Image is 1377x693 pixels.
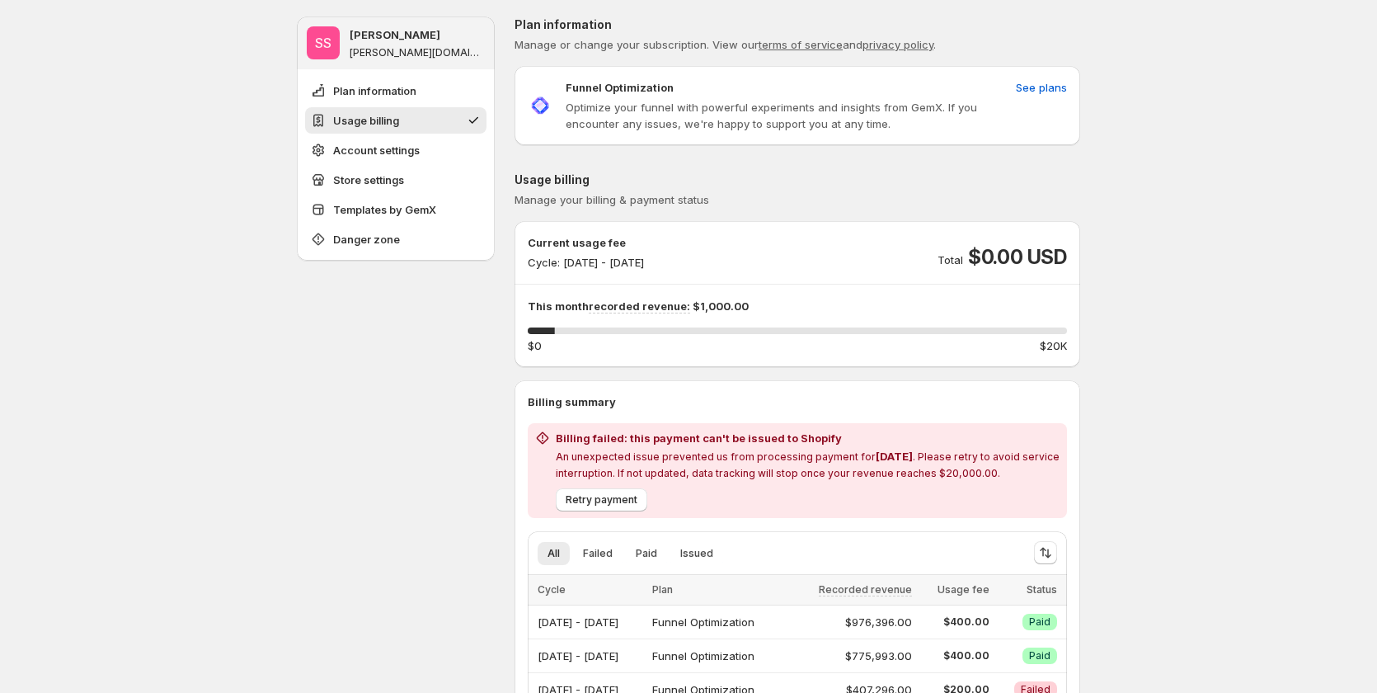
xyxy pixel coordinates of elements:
[305,167,486,193] button: Store settings
[876,450,913,463] span: [DATE]
[566,493,637,507] span: Retry payment
[938,252,963,268] p: Total
[515,193,709,206] span: Manage your billing & payment status
[515,172,1080,188] p: Usage billing
[1029,615,1050,629] span: Paid
[566,79,674,96] p: Funnel Optimization
[528,337,542,354] span: $0
[315,35,331,51] text: SS
[333,172,404,188] span: Store settings
[1040,337,1067,354] span: $20K
[538,644,642,667] div: [DATE] - [DATE]
[652,610,782,634] div: Funnel Optimization
[652,644,782,667] div: Funnel Optimization
[922,649,989,662] span: $400.00
[819,583,912,596] span: Recorded revenue
[583,547,613,560] span: Failed
[556,448,1060,482] p: An unexpected issue prevented us from processing payment for . Please retry to avoid service inte...
[556,488,647,511] button: Retry payment
[333,82,416,99] span: Plan information
[1016,79,1067,96] span: See plans
[862,38,933,51] a: privacy policy
[528,93,552,118] img: Funnel Optimization
[333,112,399,129] span: Usage billing
[350,26,440,43] p: [PERSON_NAME]
[759,38,843,51] a: terms of service
[1029,649,1050,662] span: Paid
[566,99,1009,132] p: Optimize your funnel with powerful experiments and insights from GemX. If you encounter any issue...
[528,394,1067,410] p: Billing summary
[1006,74,1077,101] button: See plans
[793,648,913,664] div: $775,993.00
[515,38,936,51] span: Manage or change your subscription. View our and .
[350,46,485,59] p: [PERSON_NAME][DOMAIN_NAME]
[333,142,420,158] span: Account settings
[307,26,340,59] span: Sandy Sandy
[333,231,400,247] span: Danger zone
[528,254,644,271] p: Cycle: [DATE] - [DATE]
[938,583,989,596] span: Usage fee
[556,430,1060,446] h2: Billing failed: this payment can't be issued to Shopify
[793,614,913,630] div: $976,396.00
[538,610,642,634] div: [DATE] - [DATE]
[652,583,673,596] span: Plan
[333,201,436,218] span: Templates by GemX
[305,78,486,104] button: Plan information
[1027,583,1057,596] span: Status
[548,547,560,560] span: All
[968,244,1067,271] span: $0.00 USD
[305,226,486,252] button: Danger zone
[305,107,486,134] button: Usage billing
[515,16,1080,33] p: Plan information
[528,298,1067,314] p: This month $1,000.00
[538,583,566,596] span: Cycle
[528,234,644,251] p: Current usage fee
[305,196,486,223] button: Templates by GemX
[636,547,657,560] span: Paid
[922,615,989,629] span: $400.00
[1034,541,1057,564] button: Sort the results
[589,299,690,313] span: recorded revenue:
[305,137,486,163] button: Account settings
[680,547,713,560] span: Issued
